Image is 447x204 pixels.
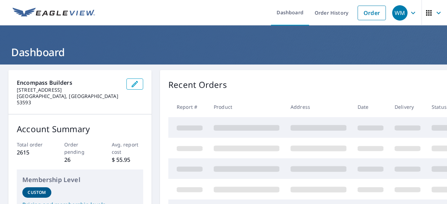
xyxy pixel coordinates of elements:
th: Report # [168,97,208,117]
p: 2615 [17,148,49,157]
p: 26 [64,156,96,164]
p: Custom [28,189,46,196]
a: Order [358,6,386,20]
th: Delivery [389,97,426,117]
th: Address [285,97,352,117]
p: Account Summary [17,123,143,135]
p: Total order [17,141,49,148]
th: Product [208,97,285,117]
p: Avg. report cost [112,141,144,156]
th: Date [352,97,389,117]
p: $ 55.95 [112,156,144,164]
img: EV Logo [13,8,95,18]
p: Encompass Builders [17,78,121,87]
h1: Dashboard [8,45,439,59]
p: Recent Orders [168,78,227,91]
p: Membership Level [22,175,138,184]
div: WM [392,5,408,21]
p: [GEOGRAPHIC_DATA], [GEOGRAPHIC_DATA] 53593 [17,93,121,106]
p: Order pending [64,141,96,156]
p: [STREET_ADDRESS] [17,87,121,93]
